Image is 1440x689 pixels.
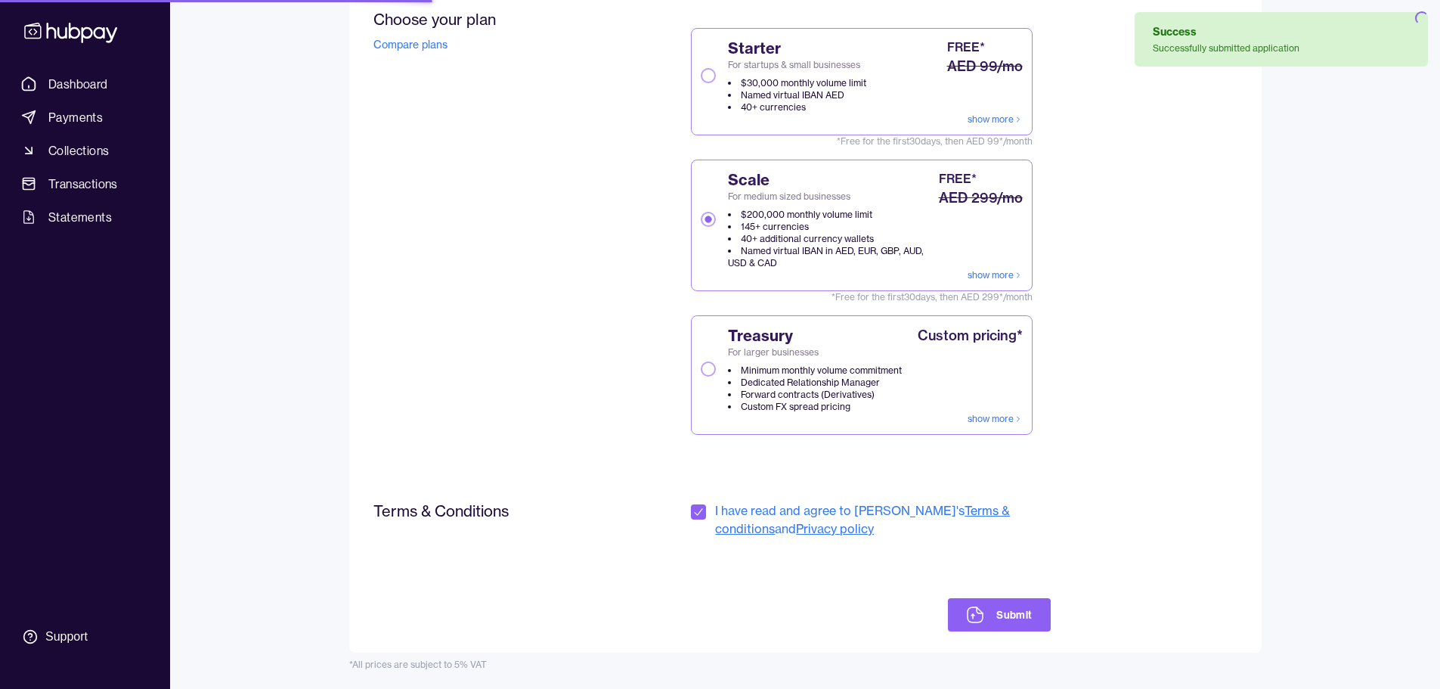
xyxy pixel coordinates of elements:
[728,101,866,113] li: 40+ currencies
[48,75,108,93] span: Dashboard
[701,212,716,227] button: ScaleFor medium sized businesses$200,000 monthly volume limit145+ currencies40+ additional curren...
[728,233,935,245] li: 40+ additional currency wallets
[728,325,902,346] span: Treasury
[45,628,88,645] div: Support
[918,325,1023,346] div: Custom pricing*
[48,175,118,193] span: Transactions
[15,137,155,164] a: Collections
[728,365,902,377] li: Minimum monthly volume commitment
[728,38,866,59] span: Starter
[691,135,1032,147] span: *Free for the first 30 days, then AED 99*/month
[48,208,112,226] span: Statements
[796,521,874,536] a: Privacy policy
[948,598,1050,632] button: Submit
[15,170,155,197] a: Transactions
[968,269,1023,281] a: show more
[947,56,1023,77] div: AED 99/mo
[715,501,1050,538] span: I have read and agree to [PERSON_NAME]'s and
[1153,42,1299,54] div: Successfully submitted application
[48,141,109,160] span: Collections
[728,169,935,191] span: Scale
[349,659,1262,671] div: *All prices are subject to 5% VAT
[728,346,902,358] span: For larger businesses
[701,68,716,83] button: StarterFor startups & small businesses$30,000 monthly volume limitNamed virtual IBAN AED40+ curre...
[15,203,155,231] a: Statements
[728,191,935,203] span: For medium sized businesses
[373,501,601,520] h2: Terms & Conditions
[691,291,1032,303] span: *Free for the first 30 days, then AED 299*/month
[728,221,935,233] li: 145+ currencies
[968,113,1023,126] a: show more
[728,401,902,413] li: Custom FX spread pricing
[728,209,935,221] li: $200,000 monthly volume limit
[728,89,866,101] li: Named virtual IBAN AED
[15,70,155,98] a: Dashboard
[15,621,155,653] a: Support
[939,169,977,188] div: FREE*
[947,38,985,56] div: FREE*
[728,245,935,269] li: Named virtual IBAN in AED, EUR, GBP, AUD, USD & CAD
[728,389,902,401] li: Forward contracts (Derivatives)
[939,188,1023,209] div: AED 299/mo
[728,77,866,89] li: $30,000 monthly volume limit
[1153,24,1299,39] div: Success
[968,413,1023,425] a: show more
[701,362,716,377] button: TreasuryFor larger businessesMinimum monthly volume commitmentDedicated Relationship ManagerForwa...
[48,108,103,126] span: Payments
[728,377,902,389] li: Dedicated Relationship Manager
[373,38,447,51] a: Compare plans
[373,10,601,29] h2: Choose your plan
[728,59,866,71] span: For startups & small businesses
[15,104,155,131] a: Payments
